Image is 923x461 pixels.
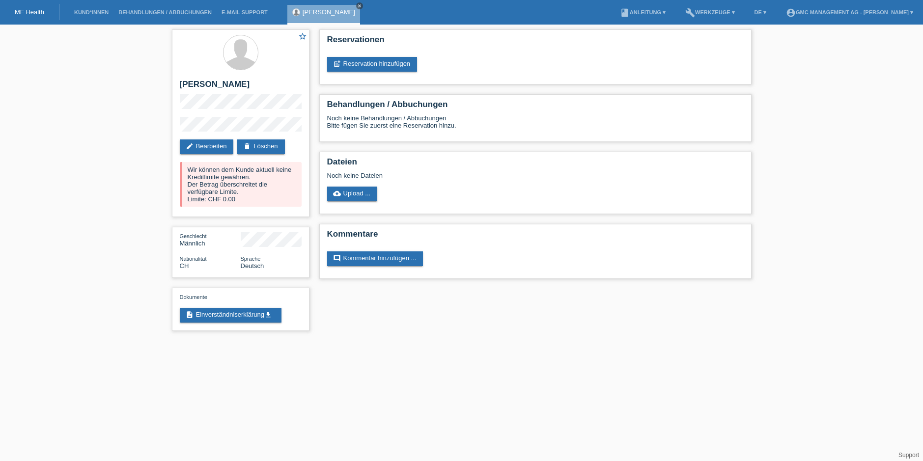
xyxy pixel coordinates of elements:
[327,35,744,50] h2: Reservationen
[781,9,918,15] a: account_circleGMC Management AG - [PERSON_NAME] ▾
[15,8,44,16] a: MF Health
[180,256,207,262] span: Nationalität
[620,8,630,18] i: book
[217,9,273,15] a: E-Mail Support
[356,2,363,9] a: close
[327,229,744,244] h2: Kommentare
[750,9,771,15] a: DE ▾
[680,9,740,15] a: buildWerkzeuge ▾
[180,80,302,94] h2: [PERSON_NAME]
[243,142,251,150] i: delete
[180,232,241,247] div: Männlich
[298,32,307,41] i: star_border
[186,311,194,319] i: description
[180,294,207,300] span: Dokumente
[180,262,189,270] span: Schweiz
[333,254,341,262] i: comment
[615,9,671,15] a: bookAnleitung ▾
[180,139,234,154] a: editBearbeiten
[786,8,796,18] i: account_circle
[303,8,355,16] a: [PERSON_NAME]
[327,100,744,114] h2: Behandlungen / Abbuchungen
[241,262,264,270] span: Deutsch
[264,311,272,319] i: get_app
[180,308,281,323] a: descriptionEinverständniserklärungget_app
[327,172,627,179] div: Noch keine Dateien
[69,9,113,15] a: Kund*innen
[113,9,217,15] a: Behandlungen / Abbuchungen
[298,32,307,42] a: star_border
[180,233,207,239] span: Geschlecht
[327,251,423,266] a: commentKommentar hinzufügen ...
[186,142,194,150] i: edit
[237,139,284,154] a: deleteLöschen
[898,452,919,459] a: Support
[333,60,341,68] i: post_add
[241,256,261,262] span: Sprache
[685,8,695,18] i: build
[180,162,302,207] div: Wir können dem Kunde aktuell keine Kreditlimite gewähren. Der Betrag überschreitet die verfügbare...
[327,114,744,136] div: Noch keine Behandlungen / Abbuchungen Bitte fügen Sie zuerst eine Reservation hinzu.
[327,187,378,201] a: cloud_uploadUpload ...
[357,3,362,8] i: close
[327,57,418,72] a: post_addReservation hinzufügen
[327,157,744,172] h2: Dateien
[333,190,341,197] i: cloud_upload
